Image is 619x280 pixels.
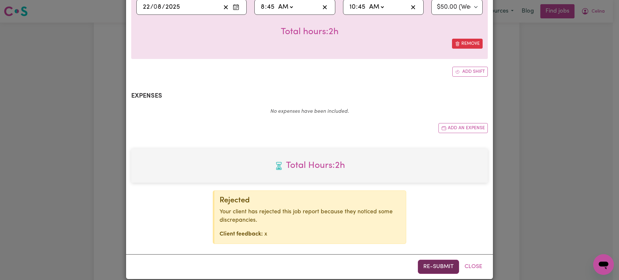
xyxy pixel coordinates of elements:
input: -- [267,2,275,12]
em: No expenses have been included. [270,109,349,114]
h2: Expenses [131,92,488,100]
button: Add another expense [438,123,488,133]
input: -- [142,2,150,12]
span: Total hours worked: 2 hours [136,159,483,172]
span: : [265,4,267,11]
span: / [150,4,153,11]
span: / [162,4,165,11]
p: Your client has rejected this job report because they noticed some discrepancies. [220,208,401,225]
button: Remove this shift [452,39,483,49]
span: 0 [153,4,157,10]
p: x [220,230,401,238]
iframe: Button to launch messaging window [593,254,614,275]
span: : [356,4,358,11]
input: ---- [165,2,180,12]
span: Rejected [220,197,250,204]
button: Close [459,260,488,274]
span: Total hours worked: 2 hours [281,27,339,36]
input: -- [358,2,366,12]
button: Enter the date of care work [231,2,241,12]
strong: Client feedback: [220,231,263,237]
input: -- [349,2,356,12]
button: Re-submit this job report [418,260,459,274]
input: -- [154,2,162,12]
input: -- [260,2,265,12]
button: Clear date [221,2,231,12]
button: Add another shift [452,67,488,77]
